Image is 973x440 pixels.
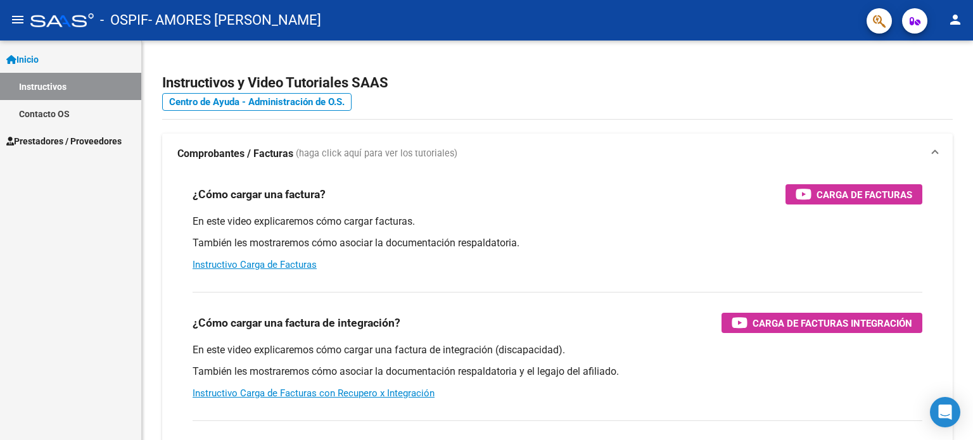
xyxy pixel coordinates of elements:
span: - OSPIF [100,6,148,34]
span: - AMORES [PERSON_NAME] [148,6,321,34]
a: Centro de Ayuda - Administración de O.S. [162,93,352,111]
span: Inicio [6,53,39,66]
button: Carga de Facturas Integración [722,313,922,333]
h3: ¿Cómo cargar una factura de integración? [193,314,400,332]
div: Open Intercom Messenger [930,397,960,427]
p: En este video explicaremos cómo cargar facturas. [193,215,922,229]
span: Prestadores / Proveedores [6,134,122,148]
span: Carga de Facturas [817,187,912,203]
button: Carga de Facturas [785,184,922,204]
p: También les mostraremos cómo asociar la documentación respaldatoria. [193,236,922,250]
h3: ¿Cómo cargar una factura? [193,185,326,203]
mat-icon: person [948,12,963,27]
mat-expansion-panel-header: Comprobantes / Facturas (haga click aquí para ver los tutoriales) [162,134,953,174]
mat-icon: menu [10,12,25,27]
p: En este video explicaremos cómo cargar una factura de integración (discapacidad). [193,343,922,357]
span: (haga click aquí para ver los tutoriales) [296,147,457,161]
p: También les mostraremos cómo asociar la documentación respaldatoria y el legajo del afiliado. [193,365,922,379]
h2: Instructivos y Video Tutoriales SAAS [162,71,953,95]
a: Instructivo Carga de Facturas [193,259,317,270]
span: Carga de Facturas Integración [753,315,912,331]
strong: Comprobantes / Facturas [177,147,293,161]
a: Instructivo Carga de Facturas con Recupero x Integración [193,387,435,399]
